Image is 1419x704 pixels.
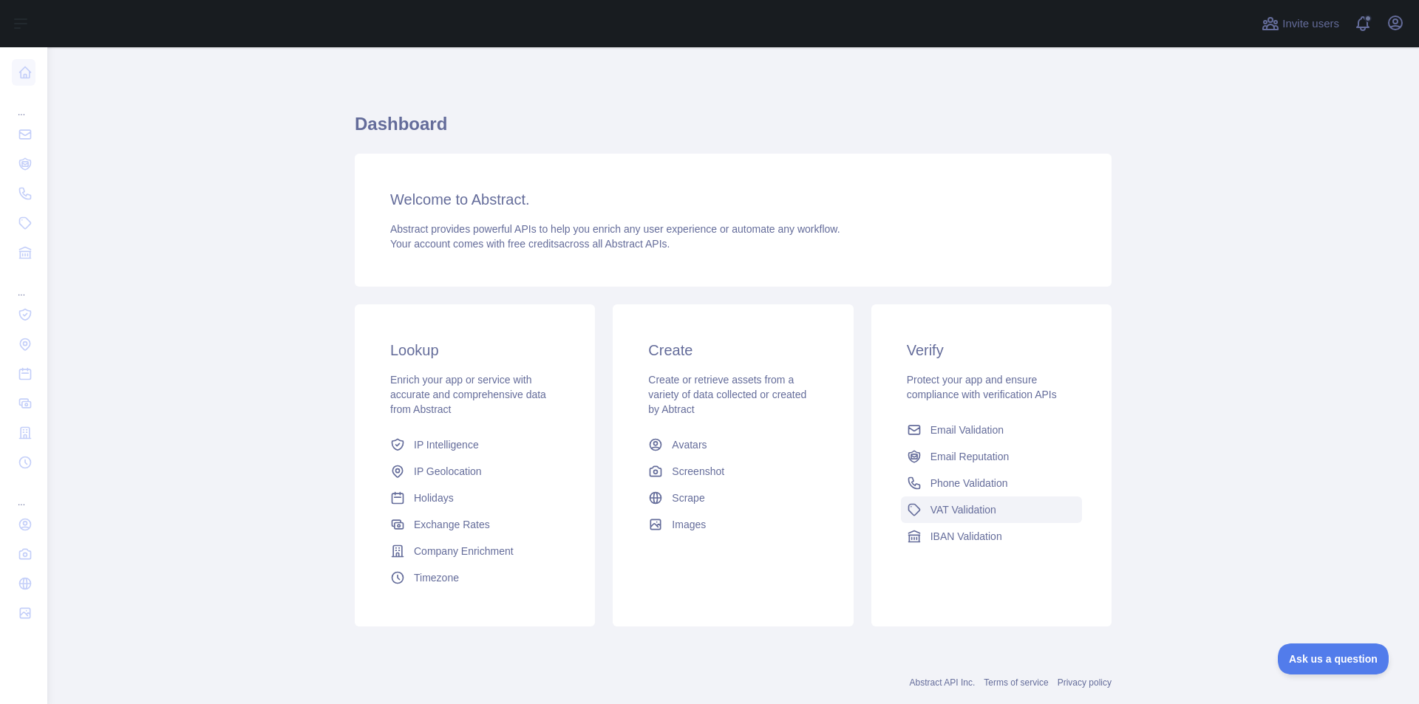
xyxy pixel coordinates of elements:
span: Holidays [414,491,454,505]
a: Timezone [384,564,565,591]
a: VAT Validation [901,496,1082,523]
span: Screenshot [672,464,724,479]
a: Abstract API Inc. [910,677,976,688]
a: Holidays [384,485,565,511]
span: Exchange Rates [414,517,490,532]
a: Privacy policy [1058,677,1112,688]
h1: Dashboard [355,112,1112,148]
a: IP Geolocation [384,458,565,485]
iframe: Toggle Customer Support [1278,643,1389,674]
h3: Lookup [390,340,559,360]
span: IP Intelligence [414,437,479,452]
span: Scrape [672,491,704,505]
span: VAT Validation [930,502,996,517]
span: free credits [508,238,559,250]
span: Protect your app and ensure compliance with verification APIs [907,374,1057,400]
a: IP Intelligence [384,431,565,458]
span: Email Reputation [930,449,1010,464]
a: Email Reputation [901,443,1082,470]
span: Email Validation [930,423,1004,437]
h3: Create [648,340,817,360]
a: Company Enrichment [384,538,565,564]
a: Images [642,511,823,538]
span: Images [672,517,706,532]
span: Create or retrieve assets from a variety of data collected or created by Abtract [648,374,806,415]
span: Your account comes with across all Abstract APIs. [390,238,670,250]
a: Exchange Rates [384,511,565,538]
span: Enrich your app or service with accurate and comprehensive data from Abstract [390,374,546,415]
a: Scrape [642,485,823,511]
div: ... [12,479,35,508]
a: Avatars [642,431,823,458]
a: Terms of service [984,677,1048,688]
span: IP Geolocation [414,464,482,479]
div: ... [12,89,35,118]
span: IBAN Validation [930,529,1002,544]
span: Phone Validation [930,476,1008,491]
a: Screenshot [642,458,823,485]
a: IBAN Validation [901,523,1082,550]
div: ... [12,269,35,298]
span: Company Enrichment [414,544,514,558]
span: Abstract provides powerful APIs to help you enrich any user experience or automate any workflow. [390,223,840,235]
span: Timezone [414,570,459,585]
h3: Verify [907,340,1076,360]
span: Avatars [672,437,707,452]
span: Invite users [1282,16,1339,33]
a: Phone Validation [901,470,1082,496]
h3: Welcome to Abstract. [390,189,1076,210]
a: Email Validation [901,417,1082,443]
button: Invite users [1259,12,1342,35]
